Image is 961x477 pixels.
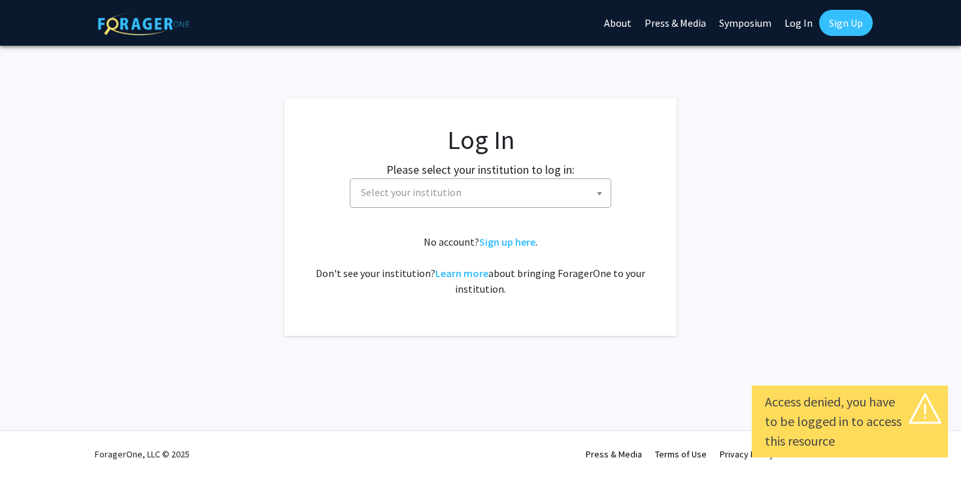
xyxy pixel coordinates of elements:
span: Select your institution [350,178,611,208]
a: Press & Media [586,448,642,460]
div: ForagerOne, LLC © 2025 [95,431,190,477]
a: Terms of Use [655,448,707,460]
a: Sign Up [819,10,873,36]
a: Privacy Policy [720,448,774,460]
div: No account? . Don't see your institution? about bringing ForagerOne to your institution. [311,234,650,297]
span: Select your institution [356,179,611,206]
label: Please select your institution to log in: [386,161,575,178]
div: Access denied, you have to be logged in to access this resource [765,392,935,451]
img: ForagerOne Logo [98,12,190,35]
span: Select your institution [361,186,462,199]
h1: Log In [311,124,650,156]
a: Learn more about bringing ForagerOne to your institution [435,267,488,280]
a: Sign up here [479,235,535,248]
